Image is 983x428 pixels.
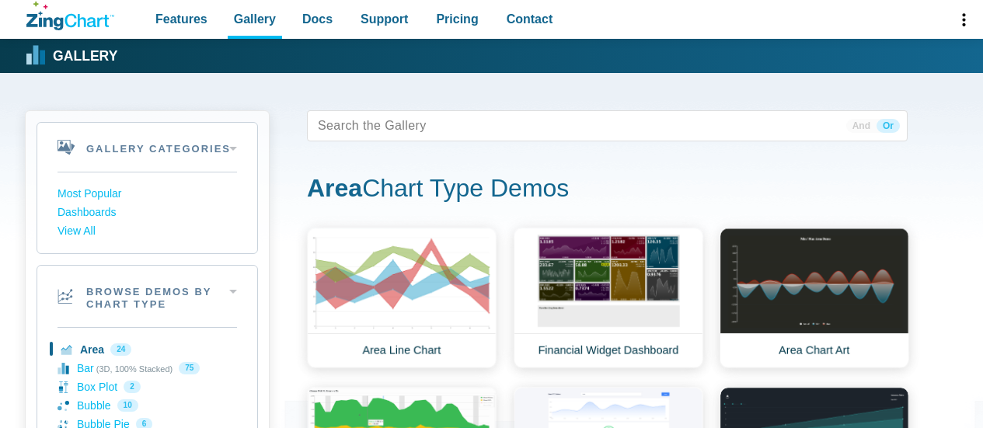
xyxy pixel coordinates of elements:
[307,228,497,368] a: Area Line Chart
[26,2,114,30] a: ZingChart Logo. Click to return to the homepage
[234,9,276,30] span: Gallery
[37,266,257,328] h2: Browse Demos By Chart Type
[58,204,237,222] a: Dashboards
[720,228,909,368] a: Area Chart Art
[58,222,237,241] a: View All
[846,119,877,133] span: And
[436,9,478,30] span: Pricing
[53,50,117,64] strong: Gallery
[26,44,117,68] a: Gallery
[507,9,553,30] span: Contact
[302,9,333,30] span: Docs
[307,172,908,207] h1: Chart Type Demos
[361,9,408,30] span: Support
[37,123,257,172] h2: Gallery Categories
[307,174,362,202] strong: Area
[514,228,703,368] a: Financial Widget Dashboard
[155,9,207,30] span: Features
[877,119,900,133] span: Or
[58,185,237,204] a: Most Popular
